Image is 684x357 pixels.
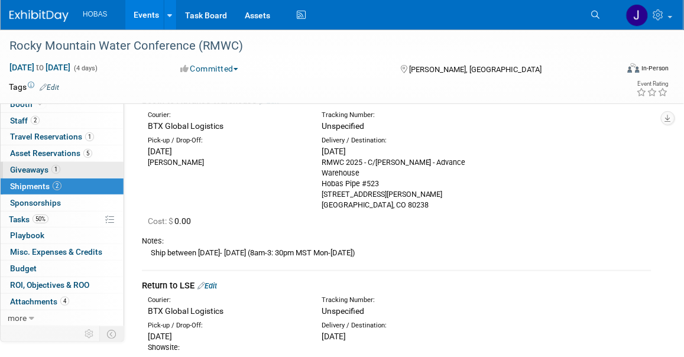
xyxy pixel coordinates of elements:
div: [DATE] [148,330,304,342]
span: Giveaways [10,165,60,174]
div: Pick-up / Drop-Off: [148,321,304,330]
div: In-Person [641,64,669,73]
span: [PERSON_NAME], [GEOGRAPHIC_DATA] [409,65,542,74]
div: Notes: [142,236,651,246]
a: Playbook [1,228,124,244]
span: [DATE] [DATE] [9,62,71,73]
a: Travel Reservations1 [1,129,124,145]
a: Shipments2 [1,178,124,194]
span: Misc. Expenses & Credits [10,247,102,257]
div: [DATE] [322,145,478,157]
div: BTX Global Logistics [148,120,304,132]
div: Pick-up / Drop-Off: [148,136,304,145]
div: Tracking Number: [322,111,521,120]
div: Rocky Mountain Water Conference (RMWC) [5,35,605,57]
span: Budget [10,264,37,273]
a: Sponsorships [1,195,124,211]
a: Attachments4 [1,294,124,310]
a: Budget [1,261,124,277]
td: Toggle Event Tabs [100,326,124,342]
td: Personalize Event Tab Strip [79,326,100,342]
div: Delivery / Destination: [322,136,478,145]
a: more [1,310,124,326]
span: Cost: $ [148,216,174,226]
span: more [8,313,27,323]
span: 1 [51,165,60,174]
div: Tracking Number: [322,296,521,305]
div: Delivery / Destination: [322,321,478,330]
span: Attachments [10,297,69,306]
a: Edit [40,83,59,92]
div: [PERSON_NAME] [148,157,304,168]
span: 1 [85,132,94,141]
td: Tags [9,81,59,93]
a: Edit [260,96,279,105]
a: ROI, Objectives & ROO [1,277,124,293]
div: Event Rating [637,81,669,87]
span: ROI, Objectives & ROO [10,280,89,290]
img: Format-Inperson.png [628,63,640,73]
span: Asset Reservations [10,148,92,158]
img: ExhibitDay [9,10,69,22]
a: Asset Reservations5 [1,145,124,161]
span: HOBAS [83,10,108,18]
a: Tasks50% [1,212,124,228]
span: Playbook [10,231,44,240]
span: Sponsorships [10,198,61,207]
span: Unspecified [322,121,364,131]
a: Edit [197,281,217,290]
a: Misc. Expenses & Credits [1,244,124,260]
div: RMWC 2025 - C/[PERSON_NAME] - Advance Warehouse Hobas Pipe #523 [STREET_ADDRESS][PERSON_NAME] [GE... [322,157,478,210]
span: Tasks [9,215,48,224]
div: Event Format [566,61,669,79]
span: Unspecified [322,306,364,316]
div: Ship between [DATE]- [DATE] (8am-3: 30pm MST Mon-[DATE]) [142,246,651,259]
span: Booth [10,99,46,109]
span: Travel Reservations [10,132,94,141]
span: 50% [33,215,48,223]
span: 2 [31,116,40,125]
div: Courier: [148,296,304,305]
div: [DATE] [148,145,304,157]
img: Jennifer Jensen [626,4,649,27]
a: Giveaways1 [1,162,124,178]
div: [DATE] [322,330,478,342]
button: Committed [176,63,243,74]
span: (4 days) [73,64,98,72]
div: BTX Global Logistics [148,305,304,317]
span: 5 [83,149,92,158]
span: Staff [10,116,40,125]
span: 0.00 [148,216,196,226]
span: 2 [53,181,61,190]
span: 4 [60,297,69,306]
div: Courier: [148,111,304,120]
span: to [34,63,46,72]
div: Return to LSE [142,280,651,292]
span: Shipments [10,181,61,191]
a: Staff2 [1,113,124,129]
